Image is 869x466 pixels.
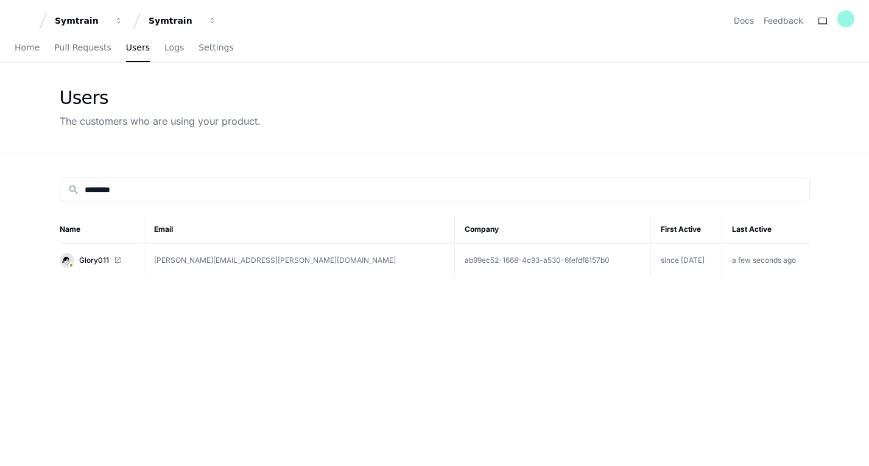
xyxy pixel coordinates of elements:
[164,44,184,51] span: Logs
[60,87,261,109] div: Users
[455,243,650,278] td: ab99ec52-1668-4c93-a530-6fefdf8157b0
[68,184,80,196] mat-icon: search
[650,243,722,278] td: since [DATE]
[126,34,150,62] a: Users
[61,254,72,266] img: 14.svg
[144,10,222,32] button: Symtrain
[144,216,455,243] th: Email
[734,15,754,27] a: Docs
[144,243,455,278] td: [PERSON_NAME][EMAIL_ADDRESS][PERSON_NAME][DOMAIN_NAME]
[55,15,107,27] div: Symtrain
[764,15,803,27] button: Feedback
[15,34,40,62] a: Home
[199,44,233,51] span: Settings
[54,44,111,51] span: Pull Requests
[60,253,135,268] a: Glory011
[164,34,184,62] a: Logs
[50,10,128,32] button: Symtrain
[54,34,111,62] a: Pull Requests
[722,243,809,278] td: a few seconds ago
[650,216,722,243] th: First Active
[199,34,233,62] a: Settings
[722,216,809,243] th: Last Active
[60,216,144,243] th: Name
[149,15,201,27] div: Symtrain
[60,114,261,128] div: The customers who are using your product.
[126,44,150,51] span: Users
[79,256,109,265] span: Glory011
[15,44,40,51] span: Home
[455,216,650,243] th: Company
